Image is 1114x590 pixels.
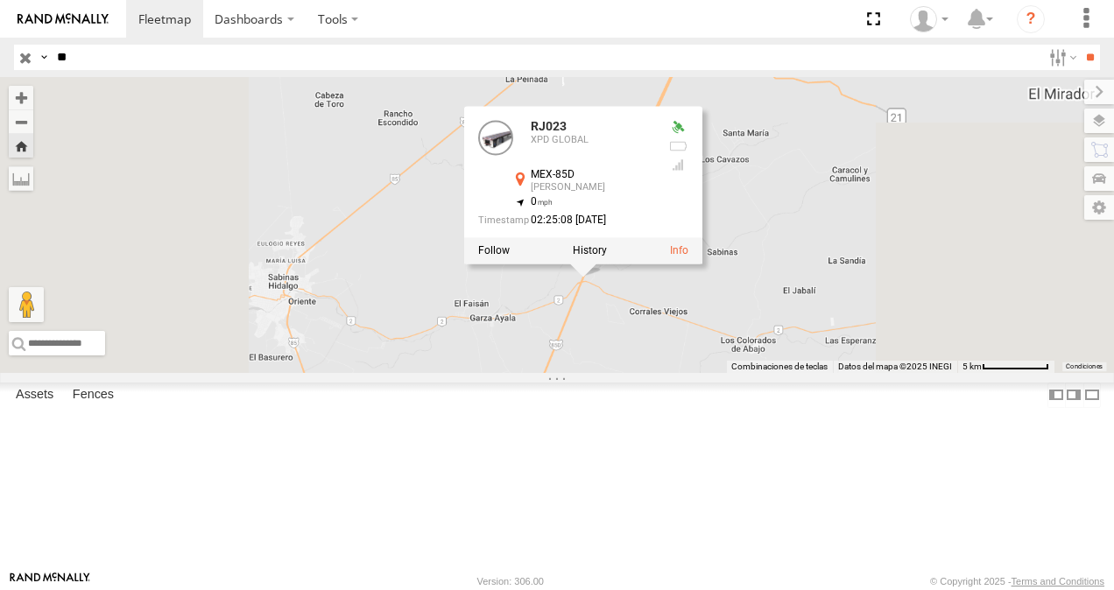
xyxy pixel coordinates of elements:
label: Search Query [37,45,51,70]
a: Terms and Conditions [1012,576,1104,586]
span: Datos del mapa ©2025 INEGI [838,362,952,371]
div: No battery health information received from this device. [667,139,688,153]
label: Search Filter Options [1042,45,1080,70]
label: Hide Summary Table [1083,383,1101,408]
button: Arrastra el hombrecito naranja al mapa para abrir Street View [9,287,44,322]
img: rand-logo.svg [18,13,109,25]
button: Combinaciones de teclas [731,361,828,373]
div: © Copyright 2025 - [930,576,1104,586]
a: Condiciones (se abre en una nueva pestaña) [1066,363,1103,370]
span: 5 km [962,362,982,371]
div: Version: 306.00 [477,576,544,586]
label: Fences [64,383,123,407]
div: XPD GLOBAL [904,6,955,32]
span: 0 [531,196,553,208]
div: MEX-85D [531,170,653,181]
button: Zoom in [9,86,33,109]
div: RJ023 [531,121,653,134]
button: Zoom Home [9,134,33,158]
div: [PERSON_NAME] [531,183,653,193]
i: ? [1017,5,1045,33]
label: Assets [7,383,62,407]
div: Date/time of location update [478,215,653,227]
a: Visit our Website [10,572,90,590]
label: Realtime tracking of Asset [478,244,510,256]
div: XPD GLOBAL [531,136,653,146]
label: Dock Summary Table to the Right [1065,383,1082,408]
button: Escala del mapa: 5 km por 73 píxeles [957,361,1054,373]
div: Valid GPS Fix [667,121,688,135]
div: Last Event GSM Signal Strength [667,158,688,172]
label: Measure [9,166,33,191]
label: View Asset History [573,244,607,256]
label: Map Settings [1084,195,1114,220]
button: Zoom out [9,109,33,134]
a: View Asset Details [670,244,688,256]
label: Dock Summary Table to the Left [1047,383,1065,408]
